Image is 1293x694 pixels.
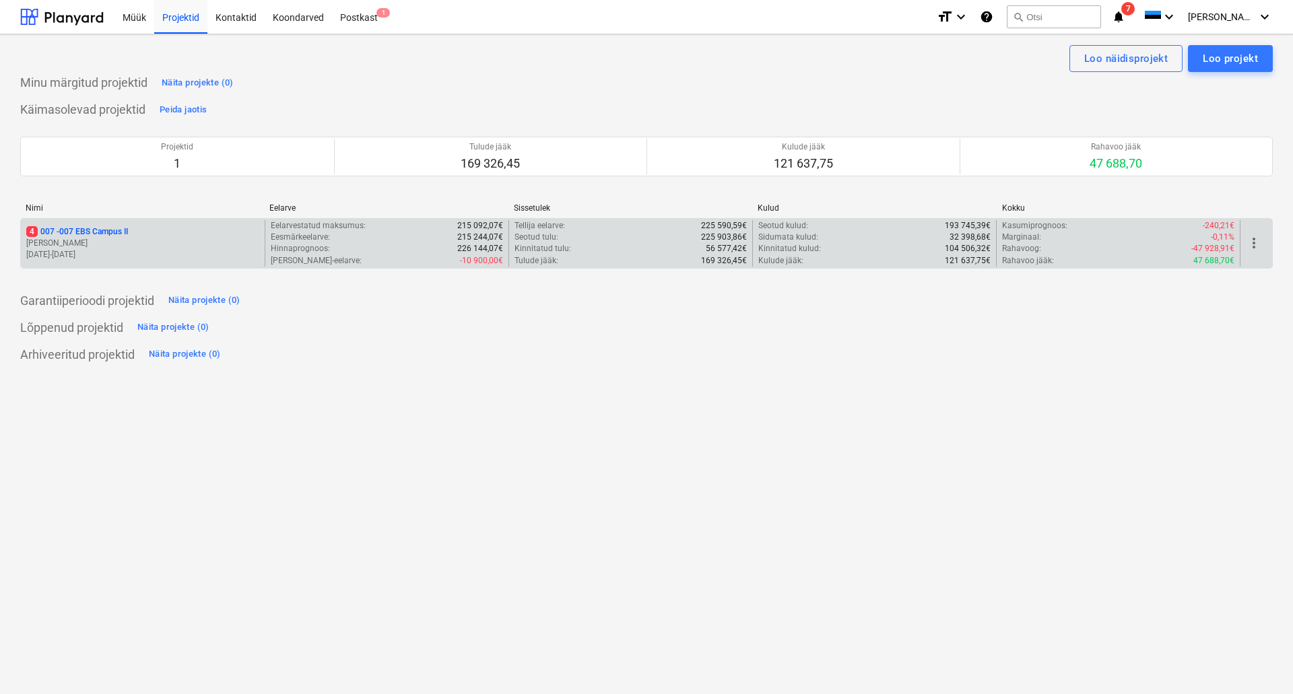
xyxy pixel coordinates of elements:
[156,99,210,120] button: Peida jaotis
[1188,11,1255,22] span: [PERSON_NAME]
[774,155,833,172] p: 121 637,75
[271,232,330,243] p: Eesmärkeelarve :
[460,255,503,267] p: -10 900,00€
[1257,9,1273,25] i: keyboard_arrow_down
[26,226,38,237] span: 4
[980,9,993,25] i: Abikeskus
[145,344,224,366] button: Näita projekte (0)
[1084,50,1168,67] div: Loo näidisprojekt
[1002,220,1067,232] p: Kasumiprognoos :
[461,141,520,153] p: Tulude jääk
[701,232,747,243] p: 225 903,86€
[271,220,366,232] p: Eelarvestatud maksumus :
[20,320,123,336] p: Lõppenud projektid
[20,102,145,118] p: Käimasolevad projektid
[515,232,558,243] p: Seotud tulu :
[161,155,193,172] p: 1
[269,203,502,213] div: Eelarve
[1002,255,1054,267] p: Rahavoo jääk :
[774,141,833,153] p: Kulude jääk
[758,232,818,243] p: Sidumata kulud :
[758,203,991,213] div: Kulud
[706,243,747,254] p: 56 577,42€
[514,203,747,213] div: Sissetulek
[1161,9,1177,25] i: keyboard_arrow_down
[26,226,259,261] div: 4007 -007 EBS Campus II[PERSON_NAME][DATE]-[DATE]
[20,347,135,363] p: Arhiveeritud projektid
[515,220,565,232] p: Tellija eelarve :
[945,220,991,232] p: 193 745,39€
[1188,45,1273,72] button: Loo projekt
[1002,232,1041,243] p: Marginaal :
[515,255,558,267] p: Tulude jääk :
[376,8,390,18] span: 1
[1002,243,1041,254] p: Rahavoog :
[701,220,747,232] p: 225 590,59€
[137,320,209,335] div: Näita projekte (0)
[758,220,808,232] p: Seotud kulud :
[1112,9,1125,25] i: notifications
[953,9,969,25] i: keyboard_arrow_down
[20,75,147,91] p: Minu märgitud projektid
[271,243,330,254] p: Hinnaprognoos :
[20,293,154,309] p: Garantiiperioodi projektid
[457,220,503,232] p: 215 092,07€
[1246,235,1262,251] span: more_vert
[1193,255,1234,267] p: 47 688,70€
[271,255,362,267] p: [PERSON_NAME]-eelarve :
[26,249,259,261] p: [DATE] - [DATE]
[149,347,221,362] div: Näita projekte (0)
[165,290,244,312] button: Näita projekte (0)
[758,243,821,254] p: Kinnitatud kulud :
[1203,50,1258,67] div: Loo projekt
[134,317,213,339] button: Näita projekte (0)
[1203,220,1234,232] p: -240,21€
[945,243,991,254] p: 104 506,32€
[161,141,193,153] p: Projektid
[1007,5,1101,28] button: Otsi
[1090,155,1142,172] p: 47 688,70
[1090,141,1142,153] p: Rahavoo jääk
[457,232,503,243] p: 215 244,07€
[701,255,747,267] p: 169 326,45€
[945,255,991,267] p: 121 637,75€
[1069,45,1183,72] button: Loo näidisprojekt
[1002,203,1235,213] div: Kokku
[758,255,803,267] p: Kulude jääk :
[461,155,520,172] p: 169 326,45
[26,238,259,249] p: [PERSON_NAME]
[1191,243,1234,254] p: -47 928,91€
[457,243,503,254] p: 226 144,07€
[1013,11,1024,22] span: search
[26,226,128,238] p: 007 - 007 EBS Campus II
[160,102,207,118] div: Peida jaotis
[1121,2,1135,15] span: 7
[1211,232,1234,243] p: -0,11%
[937,9,953,25] i: format_size
[168,293,240,308] div: Näita projekte (0)
[950,232,991,243] p: 32 398,68€
[515,243,571,254] p: Kinnitatud tulu :
[162,75,234,91] div: Näita projekte (0)
[26,203,259,213] div: Nimi
[158,72,237,94] button: Näita projekte (0)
